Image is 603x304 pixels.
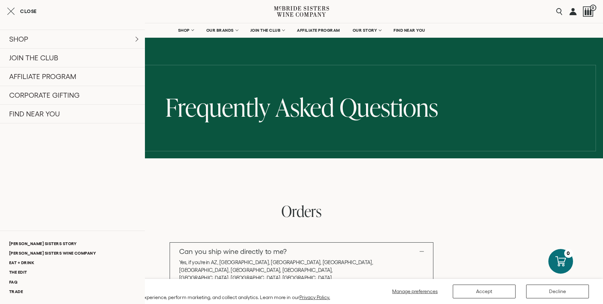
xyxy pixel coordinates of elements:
[206,28,234,33] span: OUR BRANDS
[165,90,270,124] span: Frequently
[394,28,425,33] span: FIND NEAR YOU
[590,5,596,11] span: 0
[297,28,340,33] span: AFFILIATE PROGRAM
[7,7,37,16] button: Close cart
[392,288,438,294] span: Manage preferences
[388,285,442,298] button: Manage preferences
[20,9,37,14] span: Close
[353,28,377,33] span: OUR STORY
[11,285,330,291] h2: We value your privacy
[340,90,438,124] span: Questions
[348,23,386,37] a: OUR STORY
[250,28,281,33] span: JOIN THE CLUB
[202,23,242,37] a: OUR BRANDS
[246,23,289,37] a: JOIN THE CLUB
[453,285,516,298] button: Accept
[178,28,190,33] span: SHOP
[173,23,198,37] a: SHOP
[564,249,573,258] div: 0
[281,201,322,221] span: Orders
[299,294,330,300] a: Privacy Policy.
[275,90,334,124] span: Asked
[526,285,589,298] button: Decline
[292,23,345,37] a: AFFILIATE PROGRAM
[170,243,433,260] a: Can you ship wine directly to me?
[11,294,330,300] p: We use cookies and other technologies to personalize your experience, perform marketing, and coll...
[389,23,430,37] a: FIND NEAR YOU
